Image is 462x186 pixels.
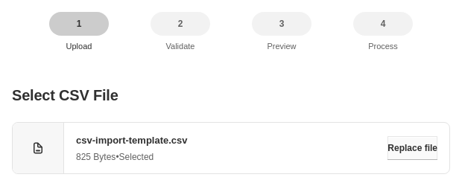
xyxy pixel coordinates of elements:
span: Replace file [387,142,437,154]
span: 1 [77,18,82,30]
p: Upload [49,42,109,51]
p: Preview [252,42,311,51]
h2: Select CSV File [12,86,450,104]
span: csv-import-template.csv [76,133,387,148]
span: 3 [279,18,285,30]
p: Process [353,42,413,51]
span: 825 Bytes • Selected [76,151,387,163]
button: Replace file [387,136,437,160]
span: 2 [178,18,183,30]
p: Validate [151,42,210,51]
span: 4 [381,18,386,30]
